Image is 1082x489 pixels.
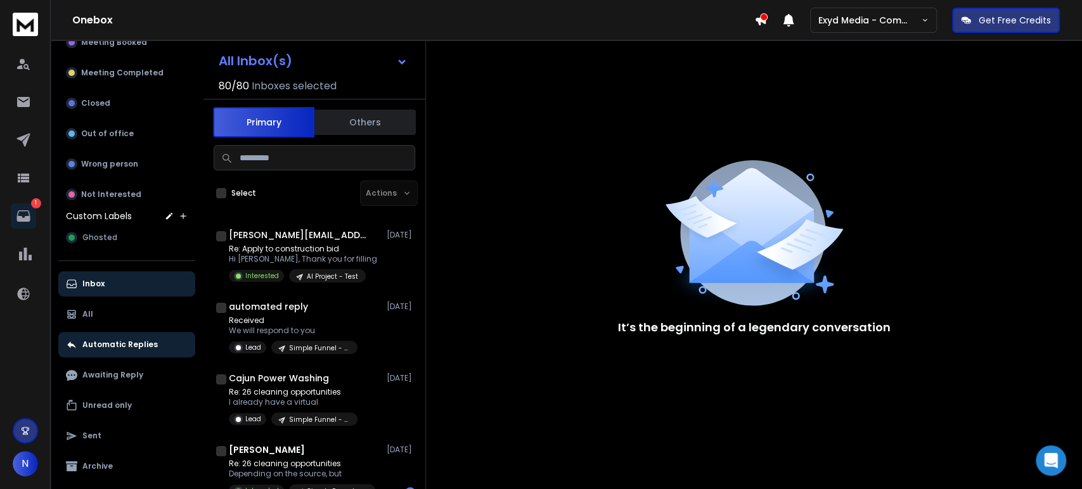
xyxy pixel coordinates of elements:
[818,14,921,27] p: Exyd Media - Commercial Cleaning
[81,68,164,78] p: Meeting Completed
[58,332,195,357] button: Automatic Replies
[229,387,357,397] p: Re: 26 cleaning opportunities
[82,340,158,350] p: Automatic Replies
[31,198,41,208] p: 1
[82,232,117,243] span: Ghosted
[58,454,195,479] button: Archive
[229,372,329,384] h1: Cajun Power Washing
[58,393,195,418] button: Unread only
[13,451,38,476] button: N
[81,129,134,139] p: Out of office
[58,182,195,207] button: Not Interested
[289,343,350,353] p: Simple Funnel - CC - Lead Magnet
[82,370,143,380] p: Awaiting Reply
[229,469,375,479] p: Depending on the source, but
[11,203,36,229] a: 1
[229,229,368,241] h1: [PERSON_NAME][EMAIL_ADDRESS][DOMAIN_NAME]
[58,151,195,177] button: Wrong person
[979,14,1051,27] p: Get Free Credits
[229,326,357,336] p: We will respond to you
[82,431,101,441] p: Sent
[58,302,195,327] button: All
[314,108,416,136] button: Others
[229,300,308,313] h1: automated reply
[81,98,110,108] p: Closed
[72,13,754,28] h1: Onebox
[387,373,415,383] p: [DATE]
[81,37,147,48] p: Meeting Booked
[229,443,305,456] h1: [PERSON_NAME]
[1036,445,1066,476] div: Open Intercom Messenger
[213,107,314,137] button: Primary
[307,272,358,281] p: AI Project - Test
[58,225,195,250] button: Ghosted
[81,159,138,169] p: Wrong person
[618,319,891,336] p: It’s the beginning of a legendary conversation
[81,189,141,200] p: Not Interested
[387,302,415,312] p: [DATE]
[82,309,93,319] p: All
[58,60,195,86] button: Meeting Completed
[219,79,249,94] span: 80 / 80
[252,79,337,94] h3: Inboxes selected
[66,210,132,222] h3: Custom Labels
[82,461,113,471] p: Archive
[387,230,415,240] p: [DATE]
[231,188,256,198] label: Select
[387,445,415,455] p: [DATE]
[229,397,357,407] p: I already have a virtual
[289,415,350,424] p: Simple Funnel - CC - Lead Magnet
[229,254,377,264] p: Hi [PERSON_NAME], Thank you for filling
[58,91,195,116] button: Closed
[58,271,195,296] button: Inbox
[82,279,105,289] p: Inbox
[58,30,195,55] button: Meeting Booked
[58,423,195,448] button: Sent
[229,315,357,326] p: Received
[58,121,195,146] button: Out of office
[209,48,418,73] button: All Inbox(s)
[245,343,261,352] p: Lead
[58,362,195,388] button: Awaiting Reply
[952,8,1060,33] button: Get Free Credits
[82,400,132,410] p: Unread only
[219,54,292,67] h1: All Inbox(s)
[229,244,377,254] p: Re: Apply to construction bid
[245,271,279,281] p: Interested
[229,459,375,469] p: Re: 26 cleaning opportunities
[245,414,261,424] p: Lead
[13,13,38,36] img: logo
